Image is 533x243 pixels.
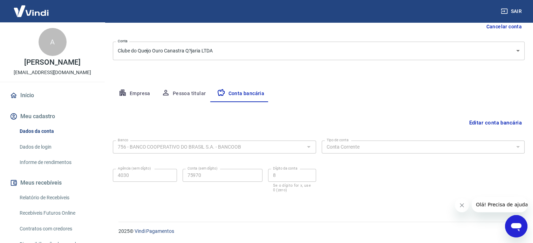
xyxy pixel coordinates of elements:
a: Dados de login [17,140,96,154]
a: Recebíveis Futuros Online [17,206,96,220]
button: Meu cadastro [8,109,96,124]
p: [PERSON_NAME] [24,59,80,66]
a: Informe de rendimentos [17,155,96,170]
label: Tipo de conta [327,137,349,143]
a: Início [8,88,96,103]
p: 2025 © [118,228,516,235]
label: Agência (sem dígito) [118,166,151,171]
div: A [39,28,67,56]
label: Dígito da conta [273,166,298,171]
iframe: Botão para abrir a janela de mensagens [505,215,527,237]
button: Meus recebíveis [8,175,96,191]
span: Olá! Precisa de ajuda? [4,5,59,10]
label: Banco [118,137,128,143]
label: Conta (sem dígito) [187,166,218,171]
a: Contratos com credores [17,222,96,236]
a: Relatório de Recebíveis [17,191,96,205]
button: Cancelar conta [483,20,525,33]
a: Vindi Pagamentos [135,228,174,234]
button: Empresa [113,85,156,102]
iframe: Fechar mensagem [455,198,469,212]
p: [EMAIL_ADDRESS][DOMAIN_NAME] [14,69,91,76]
button: Conta bancária [211,85,270,102]
p: Se o dígito for x, use 0 (zero) [273,183,311,192]
a: Dados da conta [17,124,96,138]
div: Clube do Queijo Ouro Canastra Q?jaria LTDA [113,42,525,60]
button: Editar conta bancária [466,116,525,129]
button: Pessoa titular [156,85,212,102]
button: Sair [499,5,525,18]
img: Vindi [8,0,54,22]
iframe: Mensagem da empresa [472,197,527,212]
label: Conta [118,38,128,44]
